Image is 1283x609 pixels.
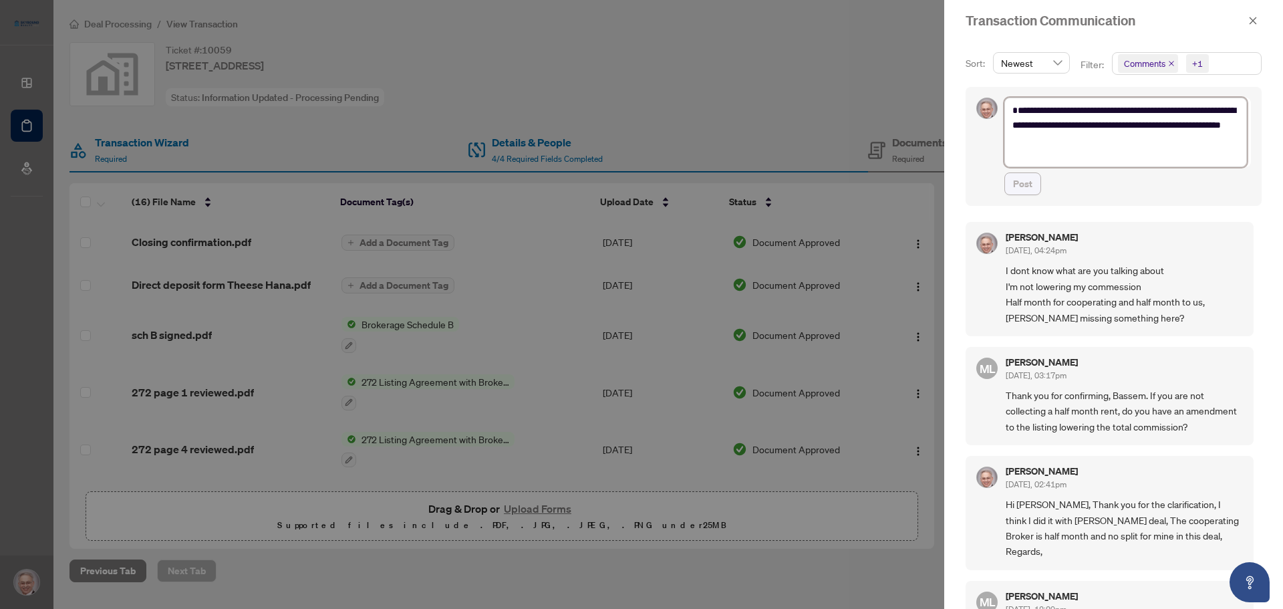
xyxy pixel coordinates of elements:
span: [DATE], 03:17pm [1006,370,1066,380]
h5: [PERSON_NAME] [1006,592,1078,601]
img: Profile Icon [977,233,997,253]
span: Thank you for confirming, Bassem. If you are not collecting a half month rent, do you have an ame... [1006,388,1243,435]
span: Newest [1001,53,1062,73]
button: Open asap [1230,562,1270,602]
img: Profile Icon [977,98,997,118]
span: close [1248,16,1258,25]
span: I dont know what are you talking about I'm not lowering my commession Half month for cooperating ... [1006,263,1243,326]
span: Post [1013,173,1032,195]
span: Comments [1124,57,1165,70]
p: Sort: [966,56,988,71]
h5: [PERSON_NAME] [1006,467,1078,476]
div: Transaction Communication [966,11,1244,31]
span: Comments [1118,54,1178,73]
h5: [PERSON_NAME] [1006,358,1078,367]
h5: [PERSON_NAME] [1006,233,1078,242]
span: [DATE], 02:41pm [1006,479,1066,489]
span: [DATE], 04:24pm [1006,245,1066,255]
button: Post [1004,172,1041,195]
p: Filter: [1081,57,1106,72]
span: ML [979,359,995,377]
img: Profile Icon [977,467,997,487]
span: Hi [PERSON_NAME], Thank you for the clarification, I think I did it with [PERSON_NAME] deal, The ... [1006,497,1243,560]
span: close [1168,60,1175,67]
div: +1 [1192,57,1203,70]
